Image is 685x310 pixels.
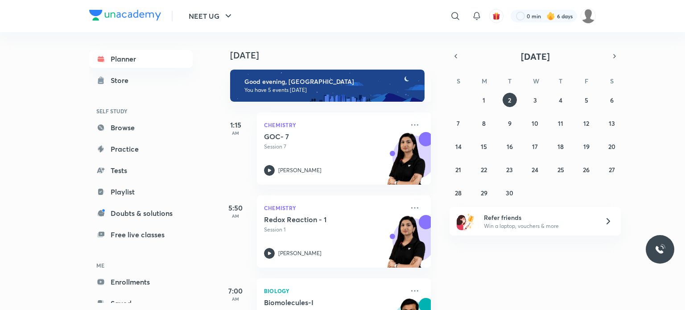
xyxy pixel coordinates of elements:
abbr: September 12, 2025 [583,119,589,128]
button: September 15, 2025 [477,139,491,153]
abbr: September 5, 2025 [585,96,588,104]
button: September 21, 2025 [451,162,466,177]
button: September 19, 2025 [579,139,594,153]
abbr: Saturday [610,77,614,85]
abbr: September 14, 2025 [455,142,462,151]
abbr: September 24, 2025 [532,165,538,174]
h5: 7:00 [218,285,253,296]
button: September 1, 2025 [477,93,491,107]
button: avatar [489,9,503,23]
button: September 2, 2025 [503,93,517,107]
abbr: September 10, 2025 [532,119,538,128]
abbr: September 23, 2025 [506,165,513,174]
button: September 17, 2025 [528,139,542,153]
a: Doubts & solutions [89,204,193,222]
a: Playlist [89,183,193,201]
abbr: September 27, 2025 [609,165,615,174]
button: September 12, 2025 [579,116,594,130]
p: [PERSON_NAME] [278,166,322,174]
img: ttu [655,244,665,255]
abbr: September 18, 2025 [557,142,564,151]
p: Chemistry [264,203,404,213]
button: September 16, 2025 [503,139,517,153]
button: September 18, 2025 [553,139,568,153]
h6: Good evening, [GEOGRAPHIC_DATA] [244,78,417,86]
img: referral [457,212,475,230]
abbr: September 11, 2025 [558,119,563,128]
button: September 26, 2025 [579,162,594,177]
button: September 3, 2025 [528,93,542,107]
a: Browse [89,119,193,136]
button: September 6, 2025 [605,93,619,107]
a: Tests [89,161,193,179]
abbr: September 29, 2025 [481,189,487,197]
abbr: September 3, 2025 [533,96,537,104]
button: September 28, 2025 [451,186,466,200]
abbr: September 20, 2025 [608,142,615,151]
img: Sumaiyah Hyder [581,8,596,24]
button: September 23, 2025 [503,162,517,177]
button: September 14, 2025 [451,139,466,153]
abbr: Friday [585,77,588,85]
p: AM [218,296,253,302]
a: Company Logo [89,10,161,23]
button: [DATE] [462,50,608,62]
a: Enrollments [89,273,193,291]
abbr: September 22, 2025 [481,165,487,174]
h5: 5:50 [218,203,253,213]
p: You have 5 events [DATE] [244,87,417,94]
button: September 5, 2025 [579,93,594,107]
abbr: September 4, 2025 [559,96,562,104]
abbr: September 30, 2025 [506,189,513,197]
abbr: September 16, 2025 [507,142,513,151]
h5: 1:15 [218,120,253,130]
abbr: Thursday [559,77,562,85]
abbr: September 8, 2025 [482,119,486,128]
abbr: September 7, 2025 [457,119,460,128]
button: September 30, 2025 [503,186,517,200]
h4: [DATE] [230,50,440,61]
h6: ME [89,258,193,273]
p: Session 7 [264,143,404,151]
button: NEET UG [183,7,239,25]
abbr: September 2, 2025 [508,96,511,104]
abbr: September 13, 2025 [609,119,615,128]
abbr: Monday [482,77,487,85]
h5: GOC- 7 [264,132,375,141]
h5: Redox Reaction - 1 [264,215,375,224]
img: Company Logo [89,10,161,21]
a: Store [89,71,193,89]
abbr: Wednesday [533,77,539,85]
button: September 8, 2025 [477,116,491,130]
h6: SELF STUDY [89,103,193,119]
button: September 10, 2025 [528,116,542,130]
img: evening [230,70,425,102]
p: AM [218,213,253,219]
button: September 27, 2025 [605,162,619,177]
abbr: September 17, 2025 [532,142,538,151]
h5: Biomolecules-I [264,298,375,307]
abbr: September 15, 2025 [481,142,487,151]
abbr: September 6, 2025 [610,96,614,104]
button: September 20, 2025 [605,139,619,153]
button: September 9, 2025 [503,116,517,130]
button: September 13, 2025 [605,116,619,130]
img: unacademy [382,132,431,194]
abbr: September 9, 2025 [508,119,512,128]
a: Free live classes [89,226,193,244]
a: Practice [89,140,193,158]
abbr: September 26, 2025 [583,165,590,174]
abbr: September 25, 2025 [557,165,564,174]
p: [PERSON_NAME] [278,249,322,257]
abbr: September 28, 2025 [455,189,462,197]
abbr: Tuesday [508,77,512,85]
abbr: September 1, 2025 [483,96,485,104]
button: September 11, 2025 [553,116,568,130]
h6: Refer friends [484,213,594,222]
p: AM [218,130,253,136]
span: [DATE] [521,50,550,62]
button: September 29, 2025 [477,186,491,200]
p: Session 1 [264,226,404,234]
p: Chemistry [264,120,404,130]
img: streak [546,12,555,21]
